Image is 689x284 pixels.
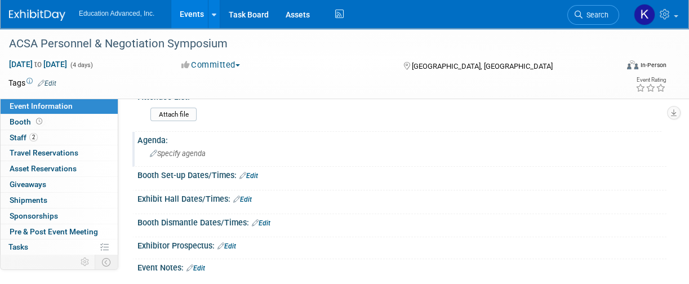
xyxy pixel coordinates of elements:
span: Booth [10,117,45,126]
td: Personalize Event Tab Strip [75,255,95,269]
span: Tasks [8,242,28,251]
span: Event Information [10,101,73,110]
span: Sponsorships [10,211,58,220]
img: Kim Tunnell [634,4,655,25]
a: Edit [239,172,258,180]
a: Asset Reservations [1,161,118,176]
span: Asset Reservations [10,164,77,173]
a: Pre & Post Event Meeting [1,224,118,239]
span: Search [583,11,608,19]
button: Committed [177,59,245,71]
a: Edit [217,242,236,250]
a: Travel Reservations [1,145,118,161]
div: In-Person [640,61,666,69]
div: Agenda: [137,132,666,146]
div: Booth Set-up Dates/Times: [137,167,666,181]
div: Exhibitor Prospectus: [137,237,666,252]
img: Format-Inperson.png [627,60,638,69]
a: Booth [1,114,118,130]
a: Edit [38,79,56,87]
a: Giveaways [1,177,118,192]
span: Pre & Post Event Meeting [10,227,98,236]
a: Edit [252,219,270,227]
span: (4 days) [69,61,93,69]
span: [GEOGRAPHIC_DATA], [GEOGRAPHIC_DATA] [412,62,553,70]
td: Tags [8,77,56,88]
a: Edit [186,264,205,272]
a: Tasks [1,239,118,255]
span: Shipments [10,196,47,205]
a: Search [567,5,619,25]
div: Event Notes: [137,259,666,274]
a: Shipments [1,193,118,208]
span: Travel Reservations [10,148,78,157]
div: Booth Dismantle Dates/Times: [137,214,666,229]
a: Staff2 [1,130,118,145]
span: Giveaways [10,180,46,189]
a: Event Information [1,99,118,114]
span: [DATE] [DATE] [8,59,68,69]
a: Sponsorships [1,208,118,224]
div: Event Rating [635,77,666,83]
div: ACSA Personnel & Negotiation Symposium [5,34,610,54]
span: Education Advanced, Inc. [79,10,154,17]
td: Toggle Event Tabs [95,255,118,269]
div: Exhibit Hall Dates/Times: [137,190,666,205]
span: 2 [29,133,38,141]
span: to [33,60,43,69]
span: Booth not reserved yet [34,117,45,126]
span: Staff [10,133,38,142]
div: Event Format [571,59,666,76]
img: ExhibitDay [9,10,65,21]
span: Specify agenda [150,149,206,158]
a: Edit [233,196,252,203]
